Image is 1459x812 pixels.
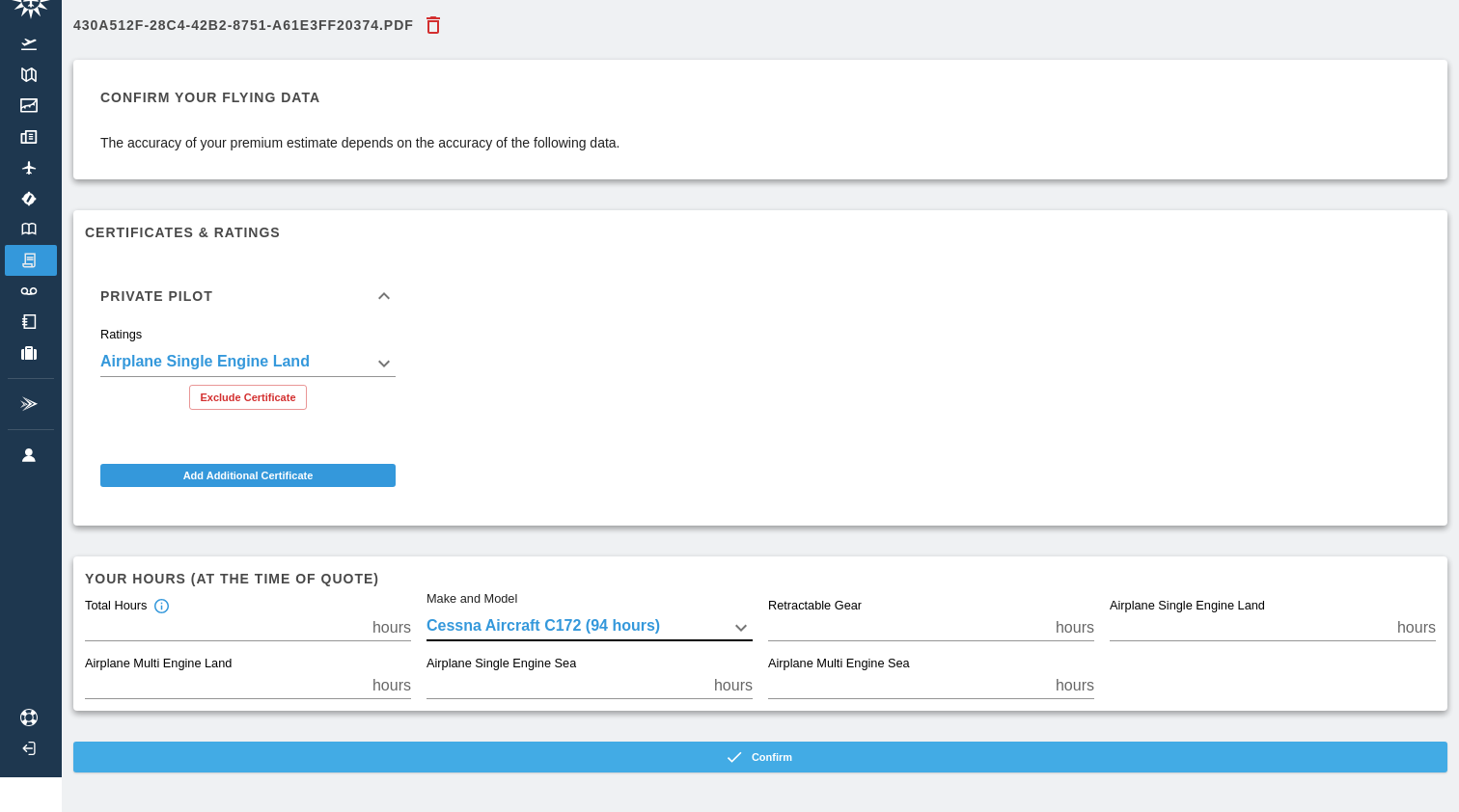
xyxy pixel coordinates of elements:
button: Confirm [73,742,1447,772]
div: Total Hours [85,598,170,615]
div: Private Pilot [85,327,411,425]
h6: Certificates & Ratings [85,222,1436,243]
p: hours [1056,616,1094,639]
p: hours [1056,674,1094,697]
p: hours [372,674,411,697]
p: hours [1397,616,1436,639]
label: Ratings [100,326,142,343]
button: Exclude Certificate [189,385,306,410]
label: Airplane Multi Engine Land [85,656,232,673]
p: hours [372,616,411,639]
label: Airplane Multi Engine Sea [768,656,910,673]
div: Private Pilot [85,265,411,327]
div: Cessna Aircraft C172 (94 hours) [427,614,753,641]
label: Retractable Gear [768,598,862,615]
h6: Your hours (at the time of quote) [85,568,1436,589]
p: The accuracy of your premium estimate depends on the accuracy of the following data. [100,133,620,152]
div: Airplane Single Engine Land [100,350,396,377]
label: Airplane Single Engine Sea [427,656,576,673]
label: Airplane Single Engine Land [1110,598,1265,615]
h6: Confirm your flying data [100,87,620,108]
h6: Private Pilot [100,289,213,303]
svg: Total hours in fixed-wing aircraft [152,598,170,615]
h6: 430A512F-28C4-42B2-8751-A61E3FF20374.pdf [73,18,414,32]
button: Add Additional Certificate [100,464,396,487]
p: hours [714,674,753,697]
label: Make and Model [427,590,517,608]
